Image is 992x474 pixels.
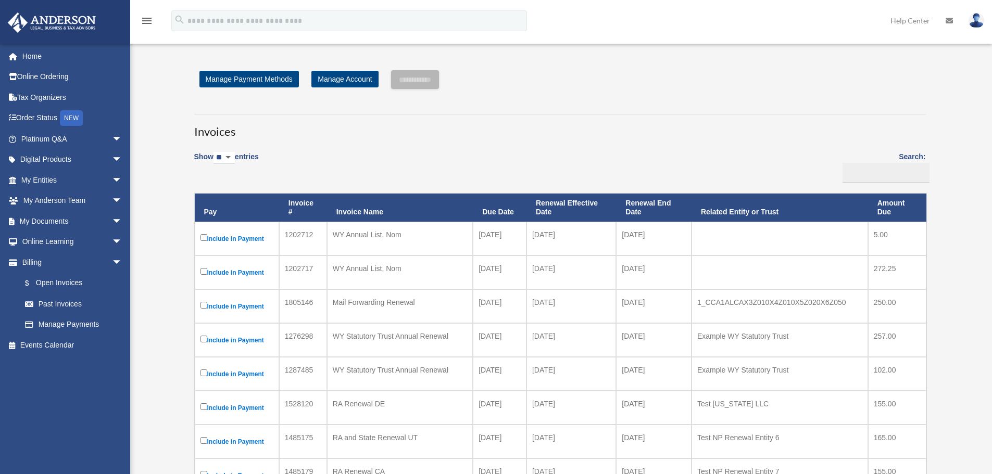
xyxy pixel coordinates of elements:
div: WY Annual List, Nom [333,261,468,276]
th: Due Date: activate to sort column ascending [473,194,526,222]
div: WY Statutory Trust Annual Renewal [333,329,468,343]
td: [DATE] [473,391,526,425]
a: Events Calendar [7,335,138,355]
h3: Invoices [194,114,926,140]
td: 165.00 [868,425,926,458]
span: arrow_drop_down [112,170,133,191]
input: Include in Payment [200,336,207,342]
td: 155.00 [868,391,926,425]
td: Test [US_STATE] LLC [692,391,868,425]
td: [DATE] [473,323,526,357]
span: arrow_drop_down [112,232,133,253]
td: Example WY Statutory Trust [692,323,868,357]
th: Amount Due: activate to sort column ascending [868,194,926,222]
td: [DATE] [616,289,692,323]
th: Related Entity or Trust: activate to sort column ascending [692,194,868,222]
input: Include in Payment [200,234,207,241]
th: Renewal End Date: activate to sort column ascending [616,194,692,222]
a: Tax Organizers [7,87,138,108]
th: Invoice Name: activate to sort column ascending [327,194,473,222]
td: 1287485 [279,357,327,391]
label: Include in Payment [200,334,273,347]
i: menu [141,15,153,27]
a: My Anderson Teamarrow_drop_down [7,190,138,211]
td: [DATE] [526,222,616,255]
td: [DATE] [473,357,526,391]
input: Include in Payment [200,437,207,444]
td: [DATE] [473,255,526,289]
th: Renewal Effective Date: activate to sort column ascending [526,194,616,222]
td: 5.00 [868,222,926,255]
td: [DATE] [526,391,616,425]
span: $ [31,277,36,290]
label: Include in Payment [200,435,273,448]
div: WY Annual List, Nom [333,227,468,242]
a: Online Learningarrow_drop_down [7,232,138,252]
td: [DATE] [616,425,692,458]
td: [DATE] [616,323,692,357]
span: arrow_drop_down [112,211,133,232]
td: [DATE] [526,357,616,391]
a: Manage Payment Methods [199,71,299,87]
td: [DATE] [473,222,526,255]
label: Search: [839,150,926,183]
label: Include in Payment [200,300,273,313]
td: 1528120 [279,391,327,425]
a: My Documentsarrow_drop_down [7,211,138,232]
td: 1805146 [279,289,327,323]
span: arrow_drop_down [112,129,133,150]
label: Show entries [194,150,259,174]
a: Home [7,46,138,67]
td: 1_CCA1ALCAX3Z010X4Z010X5Z020X6Z050 [692,289,868,323]
td: 1202717 [279,255,327,289]
td: 1276298 [279,323,327,357]
td: [DATE] [526,425,616,458]
a: Platinum Q&Aarrow_drop_down [7,129,138,149]
span: arrow_drop_down [112,252,133,273]
span: arrow_drop_down [112,190,133,212]
th: Invoice #: activate to sort column ascending [279,194,327,222]
td: [DATE] [616,391,692,425]
div: WY Statutory Trust Annual Renewal [333,363,468,377]
a: $Open Invoices [15,273,128,294]
div: RA Renewal DE [333,396,468,411]
a: Online Ordering [7,67,138,87]
img: Anderson Advisors Platinum Portal [5,12,99,33]
label: Include in Payment [200,266,273,279]
a: Digital Productsarrow_drop_down [7,149,138,170]
div: Mail Forwarding Renewal [333,295,468,310]
td: 1202712 [279,222,327,255]
td: [DATE] [473,425,526,458]
input: Include in Payment [200,403,207,410]
td: 250.00 [868,289,926,323]
td: [DATE] [526,289,616,323]
a: Order StatusNEW [7,108,138,129]
label: Include in Payment [200,367,273,380]
td: 257.00 [868,323,926,357]
a: menu [141,18,153,27]
a: Billingarrow_drop_down [7,252,133,273]
div: NEW [60,110,83,126]
label: Include in Payment [200,232,273,245]
input: Include in Payment [200,369,207,376]
td: [DATE] [616,222,692,255]
label: Include in Payment [200,401,273,414]
td: 1485175 [279,425,327,458]
a: Manage Account [311,71,378,87]
span: arrow_drop_down [112,149,133,171]
td: [DATE] [473,289,526,323]
a: Past Invoices [15,293,133,314]
td: [DATE] [616,357,692,391]
select: Showentries [214,152,235,164]
i: search [174,14,185,25]
td: Test NP Renewal Entity 6 [692,425,868,458]
input: Include in Payment [200,268,207,275]
td: 272.25 [868,255,926,289]
a: My Entitiesarrow_drop_down [7,170,138,190]
input: Include in Payment [200,302,207,309]
a: Manage Payments [15,314,133,335]
div: RA and State Renewal UT [333,430,468,445]
td: [DATE] [526,323,616,357]
td: Example WY Statutory Trust [692,357,868,391]
img: User Pic [969,13,984,28]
